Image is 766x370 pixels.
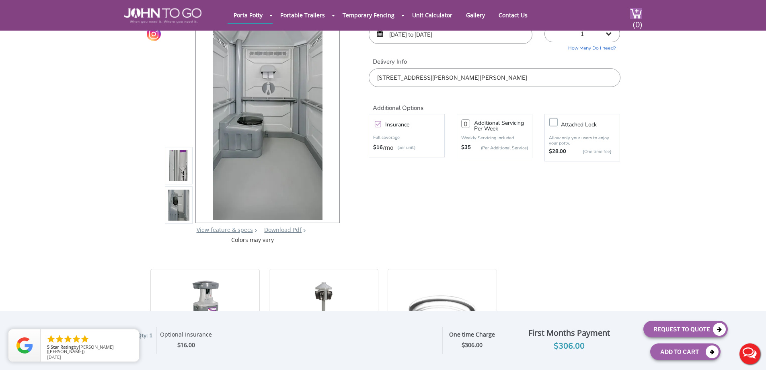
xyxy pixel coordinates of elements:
[369,25,532,44] input: Start date | End date
[373,144,383,152] strong: $16
[124,8,201,23] img: JOHN to go
[160,341,212,350] div: $
[471,145,528,151] p: (Per Additional Service)
[264,226,302,234] a: Download Pdf
[213,30,322,220] img: Product
[228,7,269,23] a: Porta Potty
[63,334,73,344] li: 
[369,58,620,66] label: Delivery Info
[47,354,61,360] span: [DATE]
[460,7,491,23] a: Gallery
[650,343,721,360] button: Add To Cart
[47,344,114,354] span: [PERSON_NAME] ([PERSON_NAME])
[734,338,766,370] button: Live Chat
[465,341,483,349] span: 306.00
[373,134,440,142] p: Full coverage
[544,42,620,52] a: How Many Do I need?
[165,236,341,244] div: Colors may vary
[160,331,212,341] div: Optional Insurance
[16,337,33,353] img: Review Rating
[184,279,226,344] img: 21
[137,332,152,339] span: Qty: 1
[55,334,64,344] li: 
[168,71,190,260] img: Product
[643,321,728,337] button: Request To Quote
[570,148,612,156] p: {One time fee}
[474,120,528,132] h3: Additional Servicing Per Week
[630,8,642,19] img: cart a
[633,12,642,30] span: (0)
[461,135,528,141] p: Weekly Servicing Included
[549,148,566,156] strong: $28.00
[337,7,400,23] a: Temporary Fencing
[461,144,471,152] strong: $35
[449,331,495,338] strong: One time Charge
[255,229,257,232] img: right arrow icon
[181,341,195,349] span: 16.00
[373,144,440,152] div: /mo
[369,95,620,112] h2: Additional Options
[51,344,74,350] span: Star Rating
[393,144,415,152] p: (per unit)
[47,345,133,355] span: by
[274,7,331,23] a: Portable Trailers
[493,7,534,23] a: Contact Us
[385,120,448,130] h3: Insurance
[80,334,90,344] li: 
[406,7,458,23] a: Unit Calculator
[46,334,56,344] li: 
[396,279,488,344] img: 21
[147,27,161,41] a: Instagram
[168,110,190,300] img: Product
[501,326,637,340] div: First Months Payment
[47,344,49,350] span: 5
[549,135,616,146] p: Allow only your users to enjoy your potty.
[303,229,306,232] img: chevron.png
[561,120,624,130] h3: Attached lock
[306,279,342,344] img: 21
[501,340,637,353] div: $306.00
[462,341,483,349] strong: $
[369,68,620,87] input: Delivery Address
[461,119,470,128] input: 0
[72,334,81,344] li: 
[197,226,253,234] a: View feature & specs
